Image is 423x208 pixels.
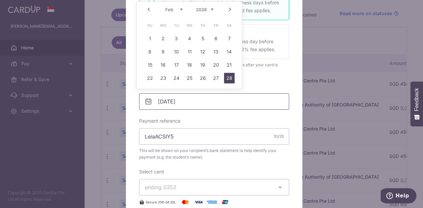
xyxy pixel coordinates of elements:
img: Mastercard [179,198,192,206]
button: ending 0352 [139,179,289,195]
a: 1 [145,33,155,44]
a: 15 [145,60,155,70]
a: 23 [158,73,169,83]
img: Visa [192,198,205,206]
a: 21 [224,60,235,70]
a: 8 [145,46,155,57]
span: This will be shown on your recipient’s bank statement to help identify your payment (e.g. the stu... [139,147,289,161]
input: DD / MM / YYYY [139,93,289,110]
a: 20 [211,60,221,70]
a: 19 [198,60,208,70]
span: Secure 256-bit SSL [146,199,176,205]
a: 26 [198,73,208,83]
span: Sunday [145,20,155,31]
span: Monday [158,20,169,31]
a: 27 [211,73,221,83]
span: Tuesday [171,20,182,31]
a: 17 [171,60,182,70]
a: Prev [145,6,153,14]
a: 10 [171,46,182,57]
img: American Express [205,198,218,206]
a: 25 [184,73,195,83]
label: Payment reference [139,118,180,124]
a: 14 [224,46,235,57]
a: 3 [171,33,182,44]
span: ending 0352 [145,184,176,191]
a: 13 [211,46,221,57]
button: Feedback - Show survey [410,81,423,126]
span: Friday [211,20,221,31]
a: 16 [158,60,169,70]
a: 7 [224,33,235,44]
a: 5 [198,33,208,44]
a: 18 [184,60,195,70]
span: Feedback [414,88,420,111]
span: Saturday [224,20,235,31]
a: 6 [211,33,221,44]
iframe: Opens a widget where you can find more information [381,188,416,205]
a: 24 [171,73,182,83]
a: 4 [184,33,195,44]
a: 28 [224,73,235,83]
span: Thursday [198,20,208,31]
label: Select card [139,168,164,175]
a: Next [226,6,234,14]
img: UnionPay [218,198,232,206]
a: 22 [145,73,155,83]
a: 2 [158,33,169,44]
span: Wednesday [184,20,195,31]
div: 10/35 [274,133,284,140]
a: 12 [198,46,208,57]
a: 9 [158,46,169,57]
a: 11 [184,46,195,57]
